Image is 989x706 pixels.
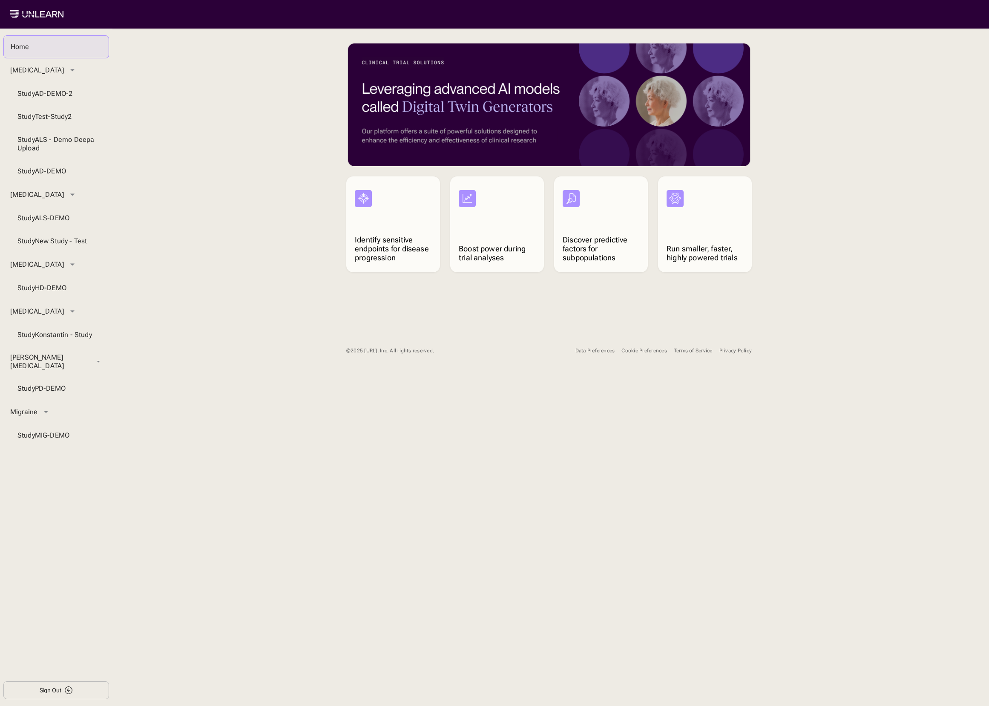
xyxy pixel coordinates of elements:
div: Study Test-Study2 [17,112,95,121]
img: header [346,42,752,166]
p: Boost power during trial analyses [459,244,535,262]
div: [MEDICAL_DATA] [10,260,64,269]
img: Unlearn logo [10,10,63,18]
p: Identify sensitive endpoints for disease progression [355,235,431,262]
a: Home [3,35,109,58]
div: [PERSON_NAME][MEDICAL_DATA] [10,353,91,370]
div: Sign Out [40,687,61,693]
span: © [346,348,351,354]
div: Study ALS-DEMO [17,214,95,222]
div: Study Konstantin - Study [17,331,95,339]
div: Study ALS - Demo Deepa Upload [17,135,95,153]
a: Terms of Service [674,348,713,354]
div: [MEDICAL_DATA] [10,307,64,316]
div: [MEDICAL_DATA] [10,66,64,75]
p: Discover predictive factors for subpopulations [563,235,639,262]
div: Study AD-DEMO [17,167,95,176]
div: Study AD-DEMO-2 [17,89,95,98]
div: Study New Study - Test [17,237,95,245]
div: Migraine [10,408,37,416]
div: Study PD-DEMO [17,384,95,393]
div: Study MIG-DEMO [17,431,95,440]
button: Cookie Preferences [621,343,667,359]
p: Run smaller, faster, highly powered trials [667,244,743,262]
div: [MEDICAL_DATA] [10,190,64,199]
div: Home [11,43,102,51]
a: Data Preferences [575,348,615,354]
button: Sign Out [3,681,109,699]
div: 2025 [URL], Inc. All rights reserved. [346,348,434,354]
a: Privacy Policy [719,348,752,354]
div: Cookie Preferences [621,348,667,354]
div: Study HD-DEMO [17,284,95,292]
